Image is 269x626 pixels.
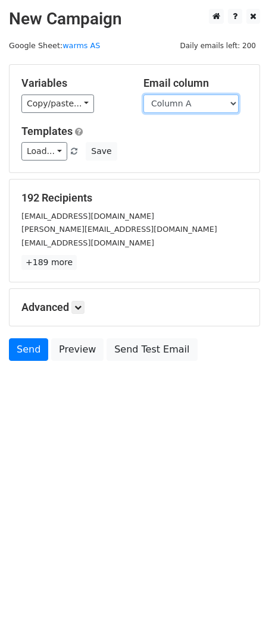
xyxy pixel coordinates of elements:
[21,301,248,314] h5: Advanced
[21,225,217,234] small: [PERSON_NAME][EMAIL_ADDRESS][DOMAIN_NAME]
[21,142,67,161] a: Load...
[21,255,77,270] a: +189 more
[21,238,154,247] small: [EMAIL_ADDRESS][DOMAIN_NAME]
[86,142,117,161] button: Save
[143,77,248,90] h5: Email column
[51,338,104,361] a: Preview
[107,338,197,361] a: Send Test Email
[9,338,48,361] a: Send
[21,191,248,205] h5: 192 Recipients
[21,125,73,137] a: Templates
[62,41,100,50] a: warms AS
[21,95,94,113] a: Copy/paste...
[176,39,260,52] span: Daily emails left: 200
[21,77,126,90] h5: Variables
[209,569,269,626] iframe: Chat Widget
[176,41,260,50] a: Daily emails left: 200
[21,212,154,221] small: [EMAIL_ADDRESS][DOMAIN_NAME]
[9,41,100,50] small: Google Sheet:
[9,9,260,29] h2: New Campaign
